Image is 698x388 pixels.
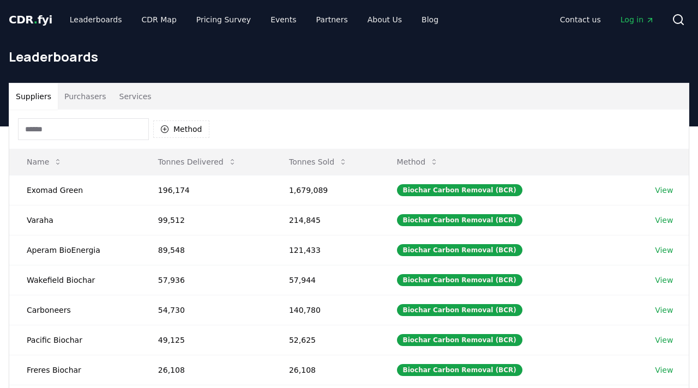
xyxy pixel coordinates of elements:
[153,120,209,138] button: Method
[272,235,380,265] td: 121,433
[655,365,673,375] a: View
[272,325,380,355] td: 52,625
[9,205,141,235] td: Varaha
[133,10,185,29] a: CDR Map
[61,10,131,29] a: Leaderboards
[359,10,411,29] a: About Us
[413,10,447,29] a: Blog
[149,151,245,173] button: Tonnes Delivered
[621,14,654,25] span: Log in
[58,83,113,110] button: Purchasers
[397,184,522,196] div: Biochar Carbon Removal (BCR)
[655,245,673,256] a: View
[397,364,522,376] div: Biochar Carbon Removal (BCR)
[655,275,673,286] a: View
[280,151,356,173] button: Tonnes Sold
[262,10,305,29] a: Events
[272,175,380,205] td: 1,679,089
[18,151,71,173] button: Name
[9,12,52,27] a: CDR.fyi
[655,335,673,345] a: View
[397,214,522,226] div: Biochar Carbon Removal (BCR)
[141,325,272,355] td: 49,125
[9,295,141,325] td: Carboneers
[397,274,522,286] div: Biochar Carbon Removal (BCR)
[9,175,141,205] td: Exomad Green
[9,48,689,65] h1: Leaderboards
[551,10,610,29] a: Contact us
[612,10,663,29] a: Log in
[141,295,272,325] td: 54,730
[141,205,272,235] td: 99,512
[34,13,38,26] span: .
[141,265,272,295] td: 57,936
[655,215,673,226] a: View
[188,10,260,29] a: Pricing Survey
[141,175,272,205] td: 196,174
[9,235,141,265] td: Aperam BioEnergia
[397,304,522,316] div: Biochar Carbon Removal (BCR)
[9,265,141,295] td: Wakefield Biochar
[272,355,380,385] td: 26,108
[308,10,357,29] a: Partners
[9,325,141,355] td: Pacific Biochar
[551,10,663,29] nav: Main
[9,355,141,385] td: Freres Biochar
[272,295,380,325] td: 140,780
[61,10,447,29] nav: Main
[9,13,52,26] span: CDR fyi
[388,151,448,173] button: Method
[397,244,522,256] div: Biochar Carbon Removal (BCR)
[397,334,522,346] div: Biochar Carbon Removal (BCR)
[272,205,380,235] td: 214,845
[113,83,158,110] button: Services
[9,83,58,110] button: Suppliers
[272,265,380,295] td: 57,944
[141,355,272,385] td: 26,108
[141,235,272,265] td: 89,548
[655,305,673,316] a: View
[655,185,673,196] a: View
